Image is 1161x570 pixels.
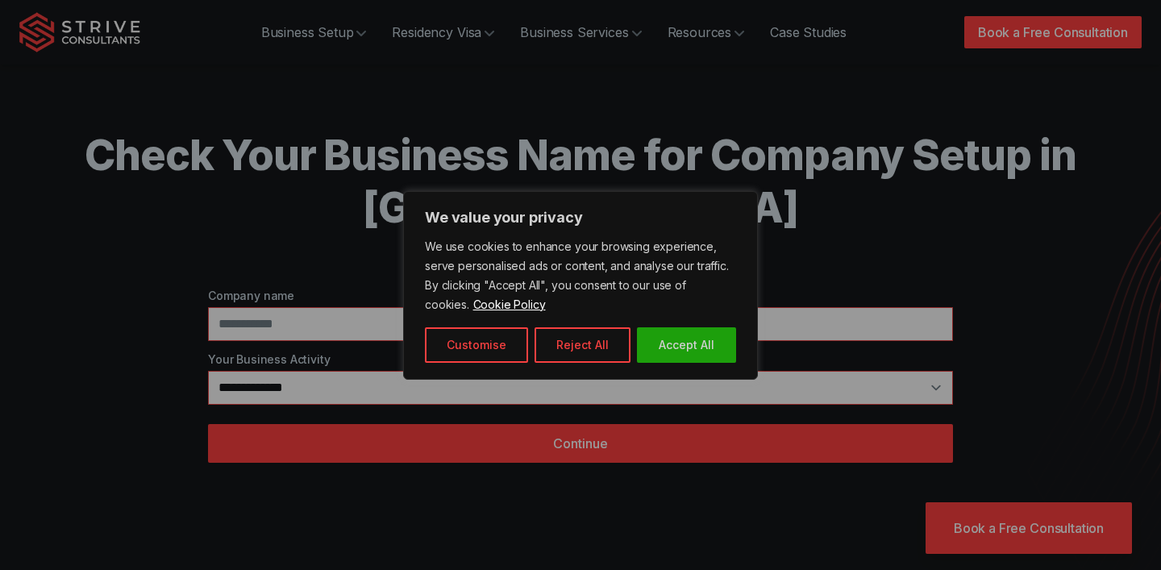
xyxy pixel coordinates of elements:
button: Reject All [535,327,630,363]
div: We value your privacy [403,191,758,380]
a: Cookie Policy [472,297,547,312]
p: We value your privacy [425,208,736,227]
p: We use cookies to enhance your browsing experience, serve personalised ads or content, and analys... [425,237,736,314]
button: Customise [425,327,528,363]
button: Accept All [637,327,736,363]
